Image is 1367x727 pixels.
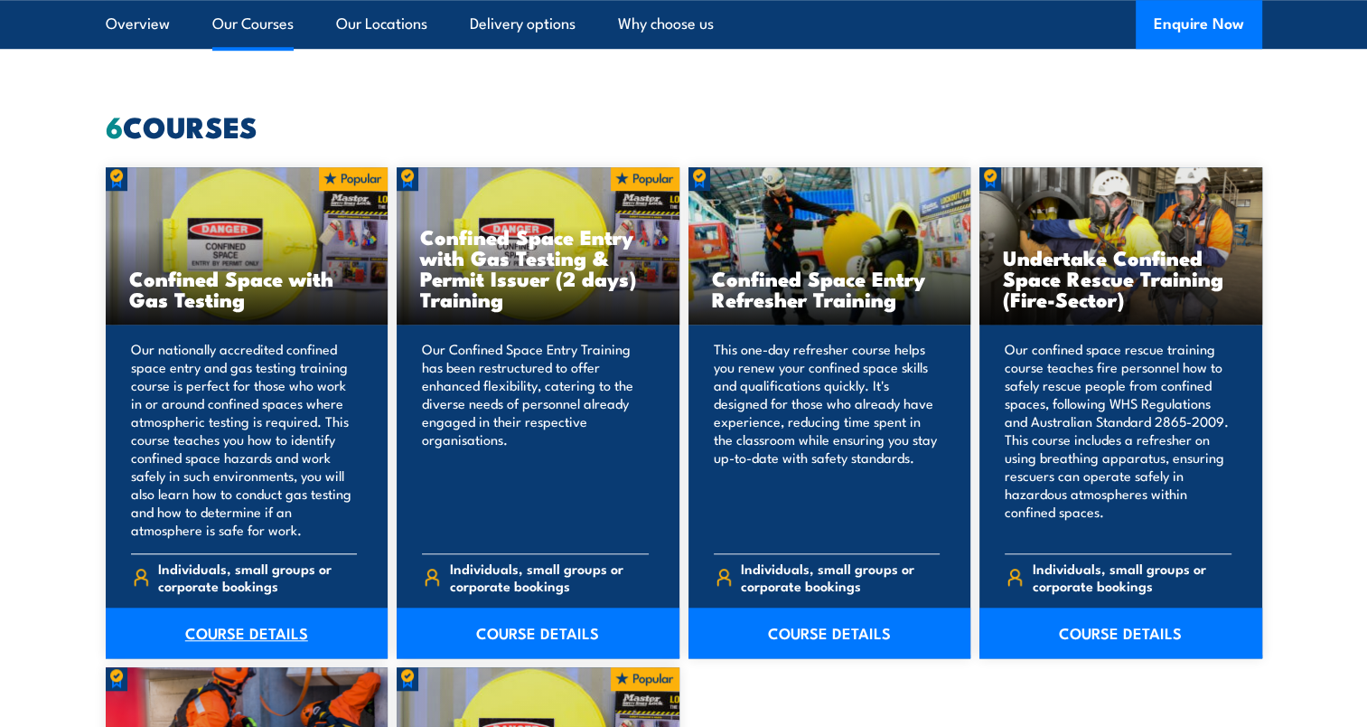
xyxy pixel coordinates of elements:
strong: 6 [106,103,123,148]
span: Individuals, small groups or corporate bookings [450,560,649,594]
h2: COURSES [106,113,1262,138]
a: COURSE DETAILS [688,608,971,658]
h3: Confined Space with Gas Testing [129,268,365,309]
span: Individuals, small groups or corporate bookings [741,560,940,594]
a: COURSE DETAILS [979,608,1262,658]
a: COURSE DETAILS [397,608,679,658]
p: This one-day refresher course helps you renew your confined space skills and qualifications quick... [714,340,941,539]
p: Our confined space rescue training course teaches fire personnel how to safely rescue people from... [1005,340,1231,539]
p: Our Confined Space Entry Training has been restructured to offer enhanced flexibility, catering t... [422,340,649,539]
h3: Confined Space Entry Refresher Training [712,268,948,309]
h3: Undertake Confined Space Rescue Training (Fire-Sector) [1003,247,1239,309]
p: Our nationally accredited confined space entry and gas testing training course is perfect for tho... [131,340,358,539]
span: Individuals, small groups or corporate bookings [158,560,357,594]
span: Individuals, small groups or corporate bookings [1033,560,1231,594]
a: COURSE DETAILS [106,608,389,658]
h3: Confined Space Entry with Gas Testing & Permit Issuer (2 days) Training [420,226,656,309]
